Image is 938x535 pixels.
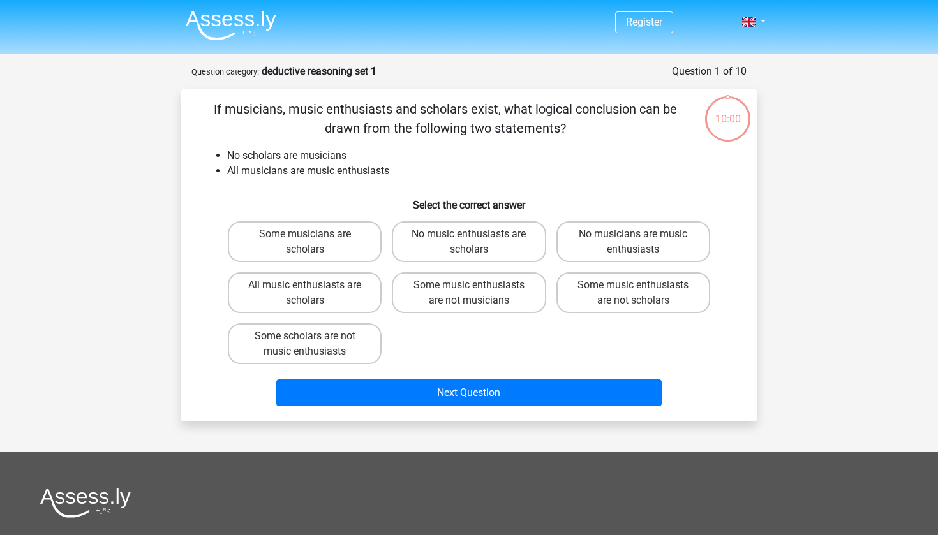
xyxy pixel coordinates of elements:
label: No music enthusiasts are scholars [392,221,546,262]
strong: deductive reasoning set 1 [262,65,376,77]
img: Assessly logo [40,488,131,518]
button: Next Question [276,379,662,406]
div: 10:00 [704,95,752,127]
label: No musicians are music enthusiasts [556,221,710,262]
li: All musicians are music enthusiasts [227,163,736,179]
h6: Select the correct answer [202,189,736,211]
p: If musicians, music enthusiasts and scholars exist, what logical conclusion can be drawn from the... [202,99,689,138]
a: Register [626,16,662,28]
label: Some musicians are scholars [228,221,382,262]
li: No scholars are musicians [227,148,736,163]
img: Assessly [186,10,276,40]
small: Question category: [191,67,259,77]
label: Some music enthusiasts are not scholars [556,272,710,313]
label: All music enthusiasts are scholars [228,272,382,313]
label: Some scholars are not music enthusiasts [228,323,382,364]
div: Question 1 of 10 [672,64,747,79]
label: Some music enthusiasts are not musicians [392,272,546,313]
